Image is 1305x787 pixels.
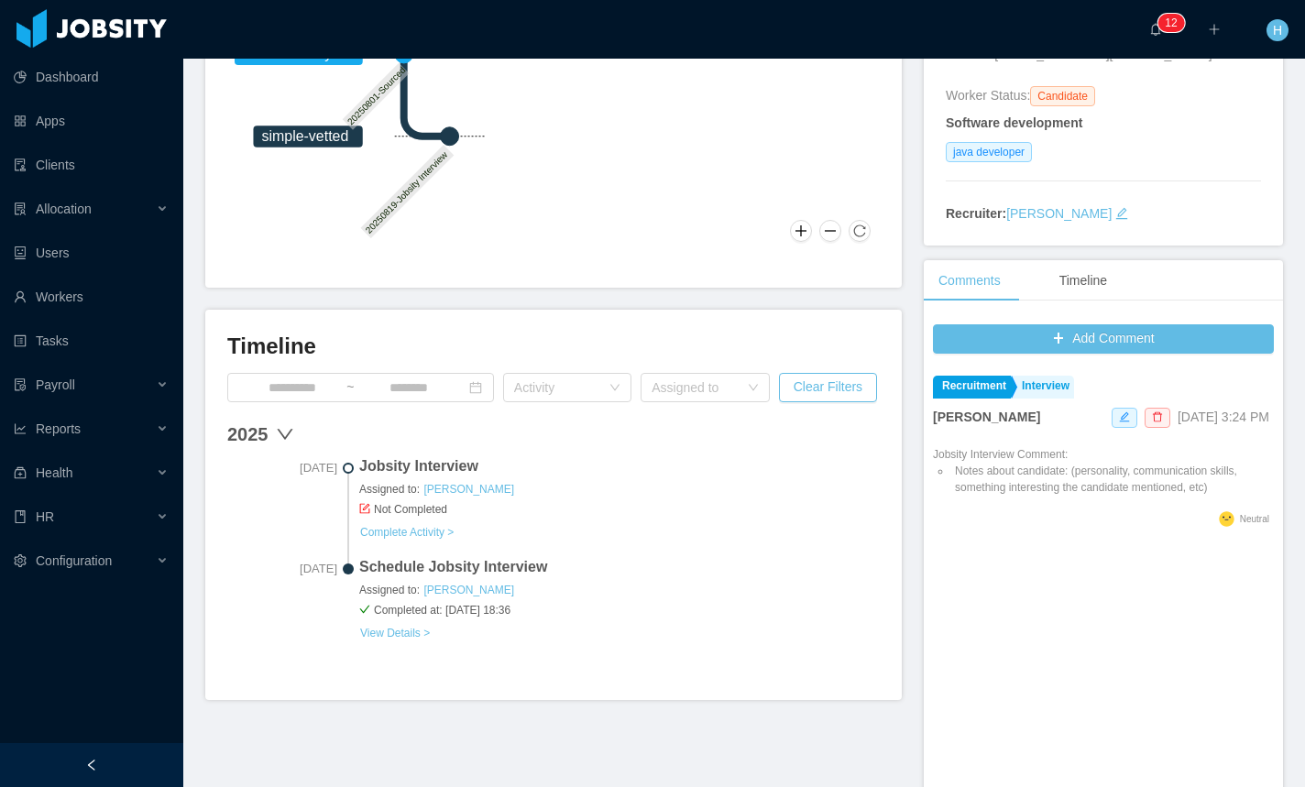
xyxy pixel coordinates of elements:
[243,46,351,61] tspan: Worker Lifecycle
[359,604,370,615] i: icon: check
[1208,23,1221,36] i: icon: plus
[14,235,169,271] a: icon: robotUsers
[359,626,431,640] a: View Details >
[514,378,600,397] div: Activity
[276,425,294,443] span: down
[1006,206,1112,221] a: [PERSON_NAME]
[946,206,1006,221] strong: Recruiter:
[14,279,169,315] a: icon: userWorkers
[1013,376,1074,399] a: Interview
[36,553,112,568] span: Configuration
[1119,411,1130,422] i: icon: edit
[1152,411,1163,422] i: icon: delete
[359,602,880,618] span: Completed at: [DATE] 18:36
[14,322,169,359] a: icon: profileTasks
[359,556,880,578] span: Schedule Jobsity Interview
[359,481,880,497] span: Assigned to:
[946,88,1030,103] span: Worker Status:
[748,382,759,395] i: icon: down
[36,377,75,392] span: Payroll
[14,422,27,435] i: icon: line-chart
[1165,14,1171,32] p: 1
[359,455,880,477] span: Jobsity Interview
[933,446,1274,496] div: Jobsity Interview Comment:
[1171,14,1178,32] p: 2
[422,583,515,597] a: [PERSON_NAME]
[1045,260,1122,301] div: Timeline
[227,459,337,477] span: [DATE]
[933,376,1011,399] a: Recruitment
[14,378,27,391] i: icon: file-protect
[262,128,349,144] tspan: simple-vetted
[924,260,1015,301] div: Comments
[36,509,54,524] span: HR
[1178,410,1269,424] span: [DATE] 3:24 PM
[359,582,880,598] span: Assigned to:
[14,466,27,479] i: icon: medicine-box
[1030,86,1095,106] span: Candidate
[227,421,880,448] div: 2025 down
[1115,207,1128,220] i: icon: edit
[951,463,1274,496] li: Notes about candidate: (personality, communication skills, something interesting the candidate me...
[14,59,169,95] a: icon: pie-chartDashboard
[946,142,1032,162] span: java developer
[779,373,877,402] button: Clear Filters
[359,501,880,518] span: Not Completed
[14,147,169,183] a: icon: auditClients
[1157,14,1184,32] sup: 12
[14,103,169,139] a: icon: appstoreApps
[933,324,1274,354] button: icon: plusAdd Comment
[1149,23,1162,36] i: icon: bell
[609,382,620,395] i: icon: down
[345,65,408,127] text: 20250801-Sourced
[36,202,92,216] span: Allocation
[364,149,450,235] text: 20250819-Jobsity Interview
[652,378,738,397] div: Assigned to
[14,202,27,215] i: icon: solution
[227,560,337,578] span: [DATE]
[422,482,515,497] a: [PERSON_NAME]
[849,220,871,242] button: Reset Zoom
[819,220,841,242] button: Zoom Out
[946,115,1082,130] strong: Software development
[359,525,455,540] a: Complete Activity >
[359,503,370,514] i: icon: form
[14,510,27,523] i: icon: book
[36,465,72,480] span: Health
[36,421,81,436] span: Reports
[227,332,880,361] h3: Timeline
[1273,19,1282,41] span: H
[469,381,482,394] i: icon: calendar
[1240,514,1269,524] span: Neutral
[14,554,27,567] i: icon: setting
[790,220,812,242] button: Zoom In
[933,410,1040,424] strong: [PERSON_NAME]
